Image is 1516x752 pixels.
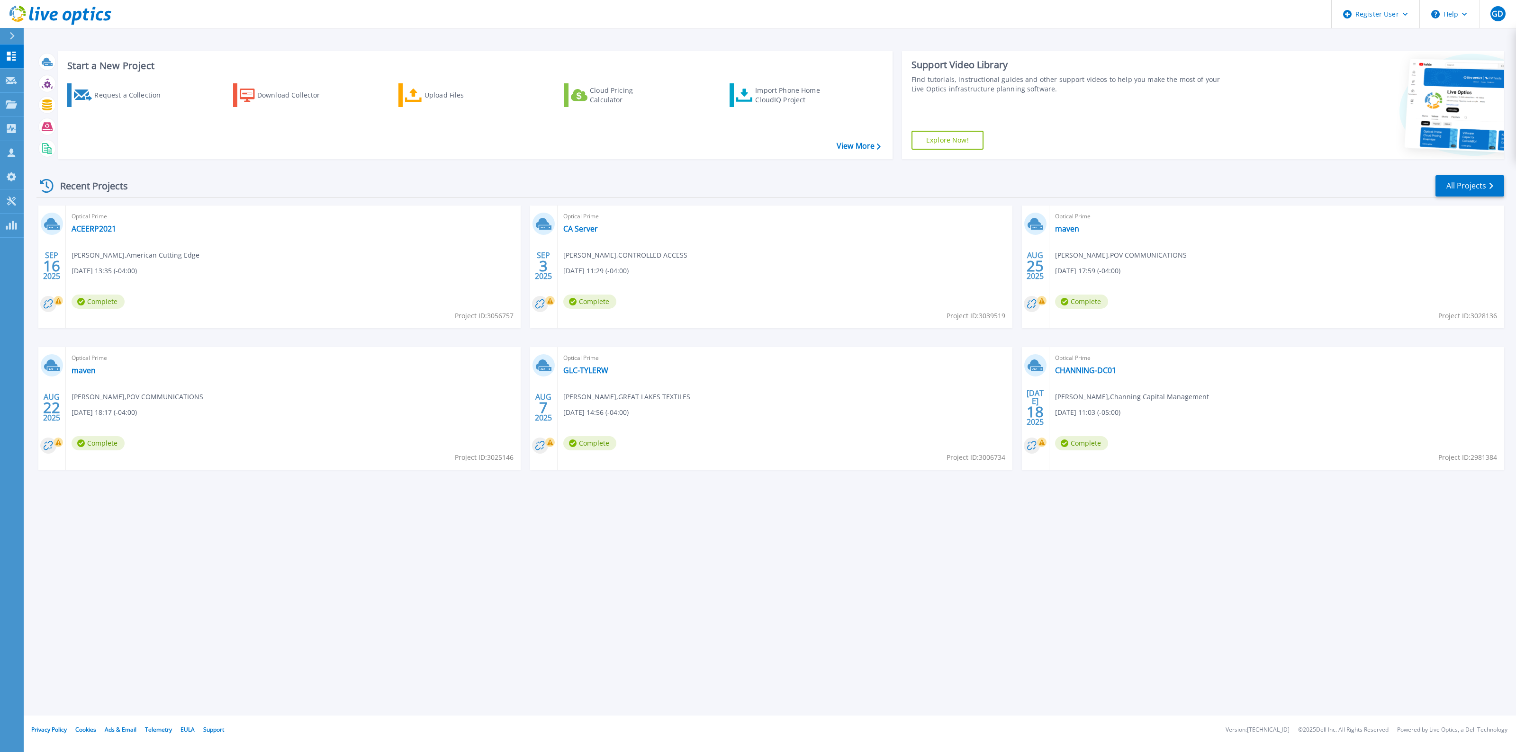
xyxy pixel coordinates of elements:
[145,725,172,734] a: Telemetry
[1026,390,1044,425] div: [DATE] 2025
[398,83,504,107] a: Upload Files
[947,311,1005,321] span: Project ID: 3039519
[539,403,548,412] span: 7
[1298,727,1389,733] li: © 2025 Dell Inc. All Rights Reserved
[911,131,984,150] a: Explore Now!
[43,249,61,283] div: SEP 2025
[534,390,552,425] div: AUG 2025
[43,403,60,412] span: 22
[75,725,96,734] a: Cookies
[72,266,137,276] span: [DATE] 13:35 (-04:00)
[534,249,552,283] div: SEP 2025
[1055,353,1498,363] span: Optical Prime
[72,224,116,233] a: ACEERP2021
[67,61,880,71] h3: Start a New Project
[1435,175,1504,197] a: All Projects
[563,392,690,402] span: [PERSON_NAME] , GREAT LAKES TEXTILES
[1226,727,1290,733] li: Version: [TECHNICAL_ID]
[947,452,1005,463] span: Project ID: 3006734
[1055,266,1120,276] span: [DATE] 17:59 (-04:00)
[72,353,515,363] span: Optical Prime
[563,366,608,375] a: GLC-TYLERW
[563,211,1007,222] span: Optical Prime
[1055,295,1108,309] span: Complete
[564,83,670,107] a: Cloud Pricing Calculator
[257,86,333,105] div: Download Collector
[72,366,96,375] a: maven
[563,295,616,309] span: Complete
[72,295,125,309] span: Complete
[203,725,224,734] a: Support
[1438,452,1497,463] span: Project ID: 2981384
[563,353,1007,363] span: Optical Prime
[563,250,687,260] span: [PERSON_NAME] , CONTROLLED ACCESS
[1438,311,1497,321] span: Project ID: 3028136
[105,725,136,734] a: Ads & Email
[1397,727,1507,733] li: Powered by Live Optics, a Dell Technology
[424,86,500,105] div: Upload Files
[755,86,829,105] div: Import Phone Home CloudIQ Project
[455,452,514,463] span: Project ID: 3025146
[1027,408,1044,416] span: 18
[72,436,125,450] span: Complete
[539,262,548,270] span: 3
[94,86,170,105] div: Request a Collection
[911,59,1225,71] div: Support Video Library
[233,83,339,107] a: Download Collector
[837,142,881,151] a: View More
[43,390,61,425] div: AUG 2025
[1026,249,1044,283] div: AUG 2025
[31,725,67,734] a: Privacy Policy
[1055,224,1079,233] a: maven
[1492,10,1503,18] span: GD
[72,250,199,260] span: [PERSON_NAME] , American Cutting Edge
[1055,407,1120,418] span: [DATE] 11:03 (-05:00)
[455,311,514,321] span: Project ID: 3056757
[67,83,173,107] a: Request a Collection
[563,224,598,233] a: CA Server
[72,407,137,418] span: [DATE] 18:17 (-04:00)
[590,86,666,105] div: Cloud Pricing Calculator
[563,266,629,276] span: [DATE] 11:29 (-04:00)
[1055,250,1187,260] span: [PERSON_NAME] , POV COMMUNICATIONS
[1055,392,1209,402] span: [PERSON_NAME] , Channing Capital Management
[1027,262,1044,270] span: 25
[1055,211,1498,222] span: Optical Prime
[180,725,195,734] a: EULA
[72,392,203,402] span: [PERSON_NAME] , POV COMMUNICATIONS
[43,262,60,270] span: 16
[563,436,616,450] span: Complete
[563,407,629,418] span: [DATE] 14:56 (-04:00)
[1055,366,1116,375] a: CHANNING-DC01
[911,75,1225,94] div: Find tutorials, instructional guides and other support videos to help you make the most of your L...
[36,174,141,197] div: Recent Projects
[72,211,515,222] span: Optical Prime
[1055,436,1108,450] span: Complete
